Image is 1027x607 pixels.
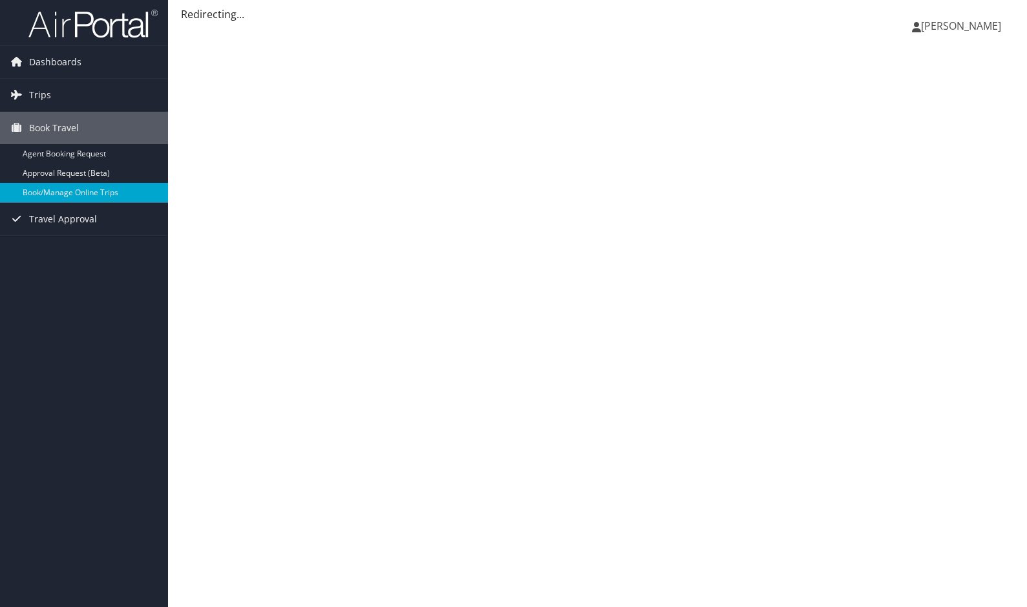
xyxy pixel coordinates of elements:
[912,6,1014,45] a: [PERSON_NAME]
[29,112,79,144] span: Book Travel
[29,46,81,78] span: Dashboards
[28,8,158,39] img: airportal-logo.png
[29,203,97,235] span: Travel Approval
[29,79,51,111] span: Trips
[921,19,1001,33] span: [PERSON_NAME]
[181,6,1014,22] div: Redirecting...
